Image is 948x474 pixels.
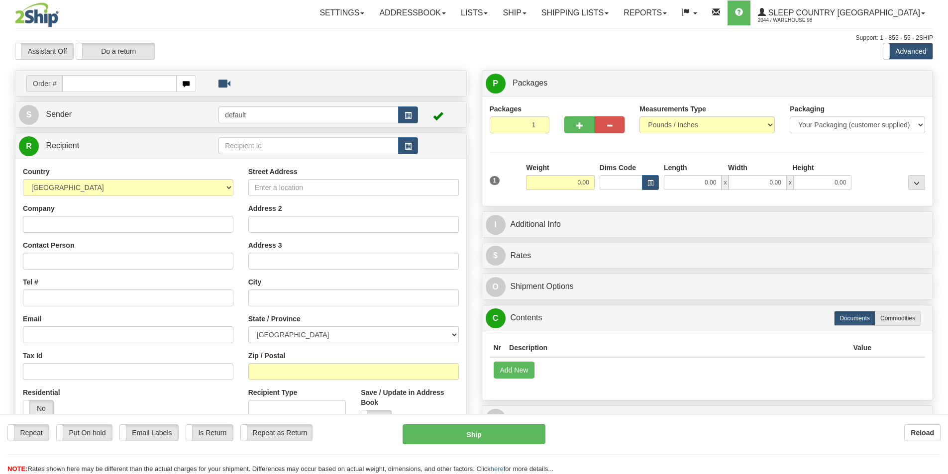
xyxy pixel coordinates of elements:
[23,277,38,287] label: Tel #
[534,0,616,25] a: Shipping lists
[486,277,506,297] span: O
[76,43,155,59] label: Do a return
[57,425,112,441] label: Put On hold
[23,387,60,397] label: Residential
[600,163,636,173] label: Dims Code
[639,104,706,114] label: Measurements Type
[758,15,833,25] span: 2044 / Warehouse 98
[8,425,49,441] label: Repeat
[491,465,504,473] a: here
[490,339,506,357] th: Nr
[19,105,39,125] span: S
[19,136,39,156] span: R
[248,203,282,213] label: Address 2
[490,104,522,114] label: Packages
[486,409,506,429] span: R
[616,0,674,25] a: Reports
[23,240,74,250] label: Contact Person
[849,339,875,357] th: Value
[23,400,53,416] label: No
[486,277,930,297] a: OShipment Options
[883,43,933,59] label: Advanced
[490,176,500,185] span: 1
[19,104,218,125] a: S Sender
[513,79,547,87] span: Packages
[312,0,372,25] a: Settings
[7,465,27,473] span: NOTE:
[792,163,814,173] label: Height
[486,308,930,328] a: CContents
[218,137,399,154] input: Recipient Id
[241,425,312,441] label: Repeat as Return
[46,110,72,118] span: Sender
[361,410,391,426] label: No
[248,277,261,287] label: City
[664,163,687,173] label: Length
[218,106,399,123] input: Sender Id
[911,429,934,437] b: Reload
[372,0,453,25] a: Addressbook
[486,214,930,235] a: IAdditional Info
[248,167,298,177] label: Street Address
[790,104,825,114] label: Packaging
[486,74,506,94] span: P
[403,424,545,444] button: Ship
[875,311,921,326] label: Commodities
[186,425,233,441] label: Is Return
[486,308,506,328] span: C
[495,0,533,25] a: Ship
[486,73,930,94] a: P Packages
[486,246,506,266] span: $
[787,175,794,190] span: x
[120,425,178,441] label: Email Labels
[23,203,55,213] label: Company
[904,424,941,441] button: Reload
[486,408,930,429] a: RReturn Shipment
[834,311,875,326] label: Documents
[26,75,62,92] span: Order #
[248,240,282,250] label: Address 3
[486,246,930,266] a: $Rates
[23,167,50,177] label: Country
[15,34,933,42] div: Support: 1 - 855 - 55 - 2SHIP
[248,314,301,324] label: State / Province
[15,2,59,27] img: logo2044.jpg
[908,175,925,190] div: ...
[15,43,73,59] label: Assistant Off
[23,314,41,324] label: Email
[23,351,42,361] label: Tax Id
[728,163,747,173] label: Width
[505,339,849,357] th: Description
[486,215,506,235] span: I
[19,136,197,156] a: R Recipient
[722,175,729,190] span: x
[766,8,920,17] span: Sleep Country [GEOGRAPHIC_DATA]
[248,179,459,196] input: Enter a location
[248,351,286,361] label: Zip / Postal
[750,0,933,25] a: Sleep Country [GEOGRAPHIC_DATA] 2044 / Warehouse 98
[453,0,495,25] a: Lists
[248,387,298,397] label: Recipient Type
[46,141,79,150] span: Recipient
[494,362,535,379] button: Add New
[361,387,458,407] label: Save / Update in Address Book
[526,163,549,173] label: Weight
